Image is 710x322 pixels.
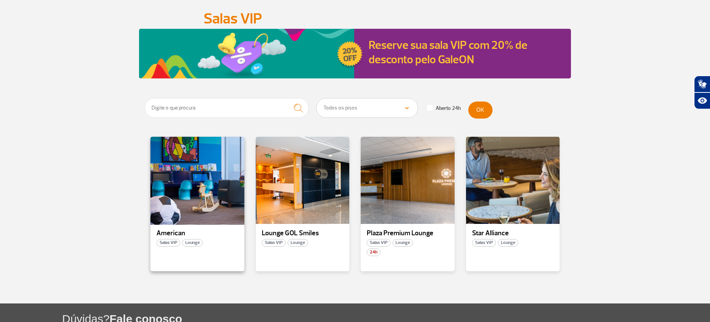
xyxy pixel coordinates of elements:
h1: Salas VIP [203,12,507,25]
p: Star Alliance [472,230,554,237]
input: Digite o que procura [145,98,309,118]
div: Plugin de acessibilidade da Hand Talk. [694,76,710,109]
span: Lounge [288,239,308,247]
p: Plaza Premium Lounge [367,230,449,237]
span: Lounge [182,239,203,247]
button: Abrir tradutor de língua de sinais. [694,76,710,92]
button: OK [468,102,493,119]
span: Salas VIP [472,239,496,247]
a: Reserve sua sala VIP com 20% de desconto pelo GaleON [369,38,527,67]
span: Salas VIP [367,239,391,247]
p: American [156,230,238,237]
img: Reserve sua sala VIP com 20% de desconto pelo GaleON [139,29,364,78]
span: Lounge [498,239,518,247]
span: 24h [367,249,380,256]
span: Salas VIP [156,239,180,247]
span: Salas VIP [262,239,286,247]
p: Lounge GOL Smiles [262,230,344,237]
span: Lounge [393,239,413,247]
button: Abrir recursos assistivos. [694,92,710,109]
label: Aberto 24h [427,105,461,112]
